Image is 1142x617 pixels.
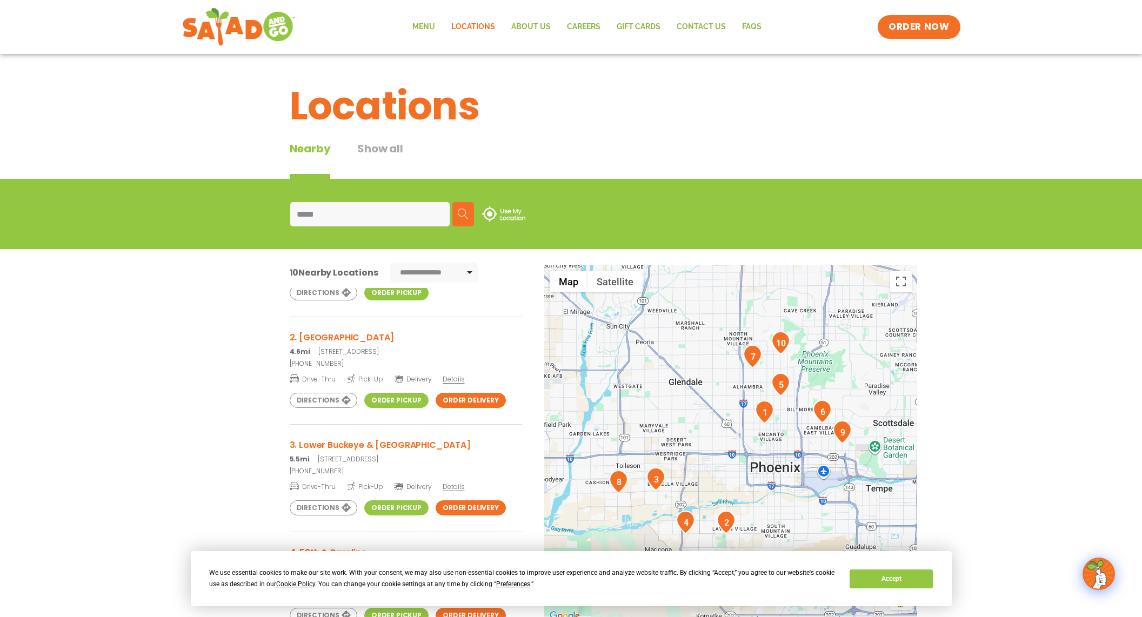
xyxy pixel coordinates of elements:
span: Pick-Up [347,481,383,492]
button: Show all [357,140,403,179]
button: Show satellite imagery [587,271,643,292]
h3: 3. Lower Buckeye & [GEOGRAPHIC_DATA] [290,438,522,452]
span: Pick-Up [347,373,383,384]
img: search.svg [458,209,469,219]
div: 9 [833,420,852,444]
a: Drive-Thru Pick-Up Delivery Details [290,371,522,384]
div: 8 [609,470,628,493]
a: 2. [GEOGRAPHIC_DATA] 4.6mi[STREET_ADDRESS] [290,331,522,357]
a: FAQs [734,15,770,39]
p: [STREET_ADDRESS] [290,454,522,464]
a: Order Pickup [364,393,429,408]
a: Locations [443,15,503,39]
div: We use essential cookies to make our site work. With your consent, we may also use non-essential ... [209,567,837,590]
a: Directions [290,285,357,300]
button: Toggle fullscreen view [890,271,912,292]
span: Cookie Policy [276,580,315,588]
a: Careers [559,15,609,39]
nav: Menu [404,15,770,39]
a: GIFT CARDS [609,15,669,39]
div: 3 [646,467,665,491]
div: 5 [771,373,790,396]
h1: Locations [290,77,853,135]
div: 10 [771,331,790,354]
a: [PHONE_NUMBER] [290,359,522,368]
div: Nearby Locations [290,266,378,279]
a: [PHONE_NUMBER] [290,466,522,476]
span: 10 [290,266,299,279]
img: use-location.svg [482,206,525,222]
a: 3. Lower Buckeye & [GEOGRAPHIC_DATA] 5.5mi[STREET_ADDRESS] [290,438,522,464]
img: new-SAG-logo-768×292 [182,5,296,49]
div: 6 [813,400,832,423]
span: Drive-Thru [290,481,336,492]
a: ORDER NOW [878,15,960,39]
div: Cookie Consent Prompt [191,551,952,606]
a: Order Delivery [436,393,506,408]
div: 7 [743,345,762,368]
button: Map camera controls [890,549,912,571]
button: Accept [850,569,933,588]
div: 4 [676,511,695,534]
span: Preferences [496,580,530,588]
a: Contact Us [669,15,734,39]
a: Order Pickup [364,500,429,515]
strong: 5.5mi [290,454,310,464]
div: 1 [755,400,774,424]
a: Order Pickup [364,285,429,300]
a: Order Delivery [436,500,506,515]
span: Details [443,482,464,491]
span: ORDER NOW [889,21,949,33]
a: 4. 59th & Baseline 5.6mi[STREET_ADDRESS] [290,546,522,572]
a: Directions [290,393,357,408]
span: Delivery [394,374,431,384]
div: Nearby [290,140,331,179]
a: Directions [290,500,357,515]
strong: 4.6mi [290,347,310,356]
div: Tabbed content [290,140,430,179]
a: Drive-Thru Pick-Up Delivery Details [290,478,522,492]
img: wpChatIcon [1084,559,1114,589]
p: [STREET_ADDRESS] [290,347,522,357]
span: Delivery [394,482,431,492]
a: About Us [503,15,559,39]
div: 2 [717,511,736,534]
button: Show street map [550,271,587,292]
a: Menu [404,15,443,39]
span: Details [443,374,464,384]
h3: 2. [GEOGRAPHIC_DATA] [290,331,522,344]
h3: 4. 59th & Baseline [290,546,522,559]
span: Drive-Thru [290,373,336,384]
